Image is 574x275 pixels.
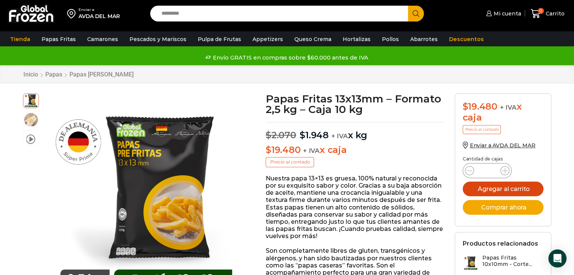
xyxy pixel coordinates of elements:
a: Pulpa de Frutas [194,32,245,46]
h1: Papas Fritas 13x13mm – Formato 2,5 kg – Caja 10 kg [266,93,443,115]
a: Queso Crema [291,32,335,46]
h2: Productos relacionados [463,240,538,247]
button: Agregar al carrito [463,182,543,196]
span: 13×13 [23,112,38,127]
p: Cantidad de cajas [463,156,543,162]
div: AVDA DEL MAR [78,12,120,20]
a: Pescados y Mariscos [126,32,190,46]
a: Descuentos [445,32,488,46]
button: Search button [408,6,424,21]
a: Enviar a AVDA DEL MAR [463,142,536,149]
p: x caja [266,145,443,156]
span: + IVA [303,147,320,154]
a: Camarones [83,32,122,46]
a: Tienda [6,32,34,46]
img: address-field-icon.svg [67,7,78,20]
p: Nuestra papa 13×13 es gruesa, 100% natural y reconocida por su exquisito sabor y color. Gracias a... [266,175,443,240]
span: Enviar a AVDA DEL MAR [470,142,536,149]
p: x kg [266,122,443,141]
span: Carrito [544,10,565,17]
nav: Breadcrumb [23,71,134,78]
a: Pollos [378,32,403,46]
span: 13-x-13-2kg [23,93,38,108]
a: Mi cuenta [484,6,521,21]
span: Mi cuenta [492,10,521,17]
a: Abarrotes [406,32,442,46]
p: Precio al contado [266,157,314,167]
span: + IVA [331,132,348,140]
input: Product quantity [480,165,494,176]
div: Enviar a [78,7,120,12]
h3: Papas Fritas 10x10mm - Corte... [482,255,543,267]
bdi: 2.070 [266,130,296,141]
bdi: 1.948 [300,130,329,141]
span: $ [266,130,271,141]
span: + IVA [500,104,517,111]
a: 0 Carrito [529,5,566,23]
a: Hortalizas [339,32,374,46]
a: Papas Fritas [38,32,80,46]
span: $ [463,101,468,112]
p: Precio al contado [463,125,501,134]
bdi: 19.480 [463,101,497,112]
a: Inicio [23,71,38,78]
span: 0 [538,8,544,14]
a: Appetizers [249,32,287,46]
a: Papas [PERSON_NAME] [69,71,134,78]
span: $ [300,130,305,141]
div: Open Intercom Messenger [548,249,566,267]
button: Comprar ahora [463,200,543,215]
a: Papas Fritas 10x10mm - Corte... [463,255,543,271]
bdi: 19.480 [266,144,300,155]
div: x caja [463,101,543,123]
span: $ [266,144,271,155]
a: Papas [45,71,63,78]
